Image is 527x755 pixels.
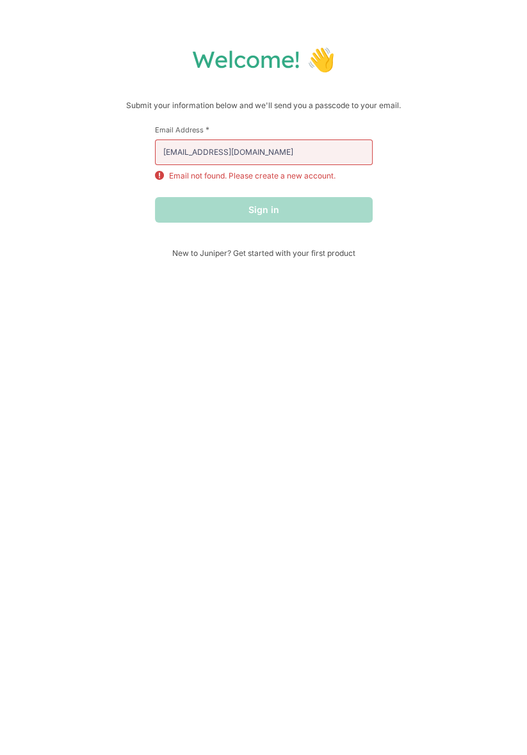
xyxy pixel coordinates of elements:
[169,170,336,182] p: Email not found. Please create a new account.
[155,125,373,134] label: Email Address
[155,248,373,258] span: New to Juniper? Get started with your first product
[13,99,514,112] p: Submit your information below and we'll send you a passcode to your email.
[206,125,209,134] span: This field is required.
[155,139,373,165] input: email@example.com
[13,45,514,74] h1: Welcome! 👋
